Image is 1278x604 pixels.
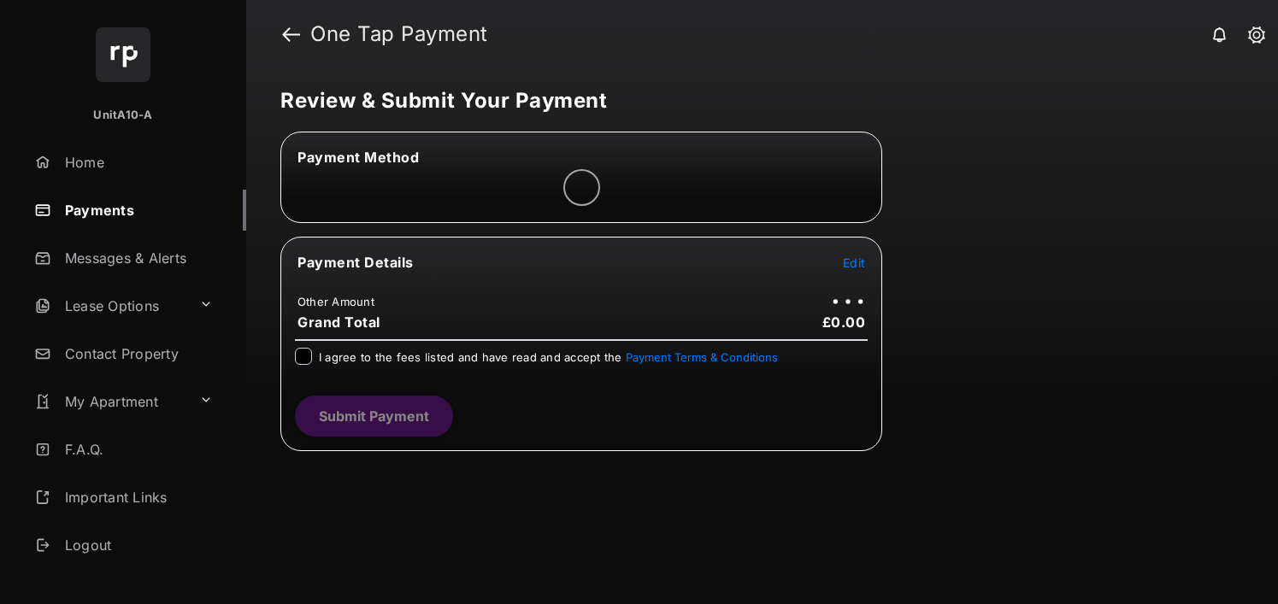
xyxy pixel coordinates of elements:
h5: Review & Submit Your Payment [280,91,1230,111]
a: Home [27,142,246,183]
button: I agree to the fees listed and have read and accept the [626,350,778,364]
span: £0.00 [822,314,866,331]
span: Payment Details [297,254,414,271]
span: Grand Total [297,314,380,331]
a: Payments [27,190,246,231]
td: Other Amount [297,294,375,309]
strong: One Tap Payment [310,24,488,44]
span: Payment Method [297,149,419,166]
a: Contact Property [27,333,246,374]
a: Lease Options [27,285,192,326]
span: Edit [843,255,865,270]
button: Submit Payment [295,396,453,437]
a: My Apartment [27,381,192,422]
a: Important Links [27,477,220,518]
a: Logout [27,525,246,566]
span: I agree to the fees listed and have read and accept the [319,350,778,364]
a: F.A.Q. [27,429,246,470]
p: UnitA10-A [93,107,152,124]
img: svg+xml;base64,PHN2ZyB4bWxucz0iaHR0cDovL3d3dy53My5vcmcvMjAwMC9zdmciIHdpZHRoPSI2NCIgaGVpZ2h0PSI2NC... [96,27,150,82]
a: Messages & Alerts [27,237,246,279]
button: Edit [843,254,865,271]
